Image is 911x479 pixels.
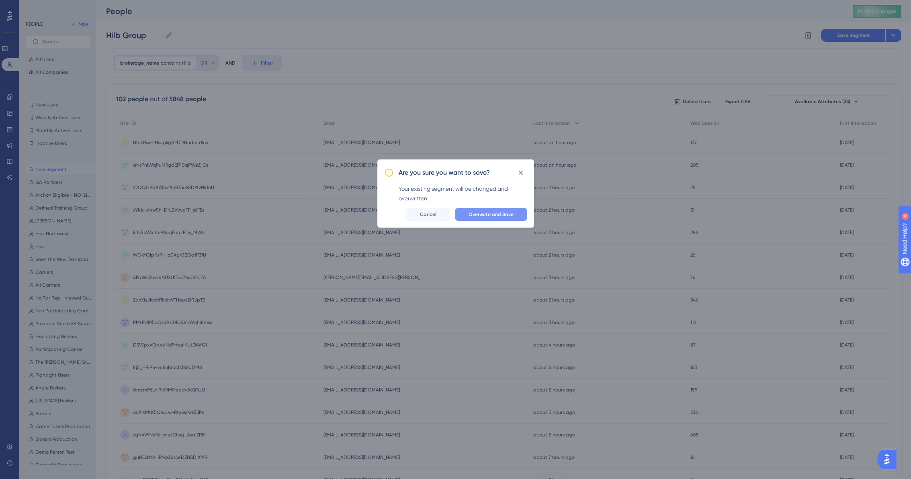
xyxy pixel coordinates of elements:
span: Overwrite and Save [469,211,514,218]
span: Cancel [420,211,436,218]
iframe: UserGuiding AI Assistant Launcher [877,447,901,471]
span: Need Help? [19,2,50,12]
div: 4 [56,4,58,10]
h2: Are you sure you want to save? [399,168,490,177]
div: Your existing segment will be changed and overwritten. [399,184,527,203]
